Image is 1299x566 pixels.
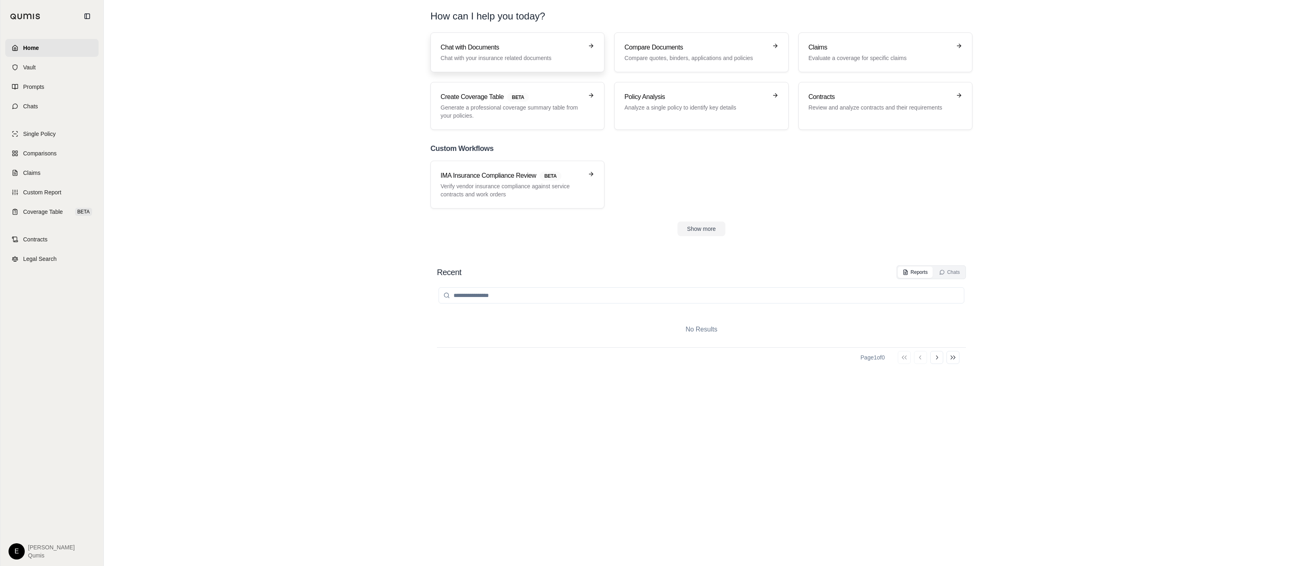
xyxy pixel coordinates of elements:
[903,269,928,275] div: Reports
[437,267,461,278] h2: Recent
[28,551,75,560] span: Qumis
[624,43,767,52] h3: Compare Documents
[441,103,583,120] p: Generate a professional coverage summary table from your policies.
[677,222,726,236] button: Show more
[809,43,951,52] h3: Claims
[5,164,99,182] a: Claims
[798,32,972,72] a: ClaimsEvaluate a coverage for specific claims
[75,208,92,216] span: BETA
[5,183,99,201] a: Custom Report
[441,171,583,181] h3: IMA Insurance Compliance Review
[939,269,960,275] div: Chats
[5,97,99,115] a: Chats
[614,32,788,72] a: Compare DocumentsCompare quotes, binders, applications and policies
[898,267,933,278] button: Reports
[624,54,767,62] p: Compare quotes, binders, applications and policies
[5,250,99,268] a: Legal Search
[5,39,99,57] a: Home
[437,312,966,347] div: No Results
[23,255,57,263] span: Legal Search
[798,82,972,130] a: ContractsReview and analyze contracts and their requirements
[441,92,583,102] h3: Create Coverage Table
[23,130,56,138] span: Single Policy
[5,144,99,162] a: Comparisons
[430,161,604,209] a: IMA Insurance Compliance ReviewBETAVerify vendor insurance compliance against service contracts a...
[441,43,583,52] h3: Chat with Documents
[624,92,767,102] h3: Policy Analysis
[23,149,56,157] span: Comparisons
[809,92,951,102] h3: Contracts
[81,10,94,23] button: Collapse sidebar
[5,125,99,143] a: Single Policy
[5,230,99,248] a: Contracts
[23,102,38,110] span: Chats
[23,169,41,177] span: Claims
[5,203,99,221] a: Coverage TableBETA
[5,58,99,76] a: Vault
[430,32,604,72] a: Chat with DocumentsChat with your insurance related documents
[10,13,41,19] img: Qumis Logo
[23,235,47,243] span: Contracts
[860,353,885,362] div: Page 1 of 0
[441,54,583,62] p: Chat with your insurance related documents
[809,54,951,62] p: Evaluate a coverage for specific claims
[23,83,44,91] span: Prompts
[430,143,972,154] h2: Custom Workflows
[28,543,75,551] span: [PERSON_NAME]
[809,103,951,112] p: Review and analyze contracts and their requirements
[430,10,972,23] h1: How can I help you today?
[540,172,561,181] span: BETA
[624,103,767,112] p: Analyze a single policy to identify key details
[934,267,965,278] button: Chats
[9,543,25,560] div: E
[614,82,788,130] a: Policy AnalysisAnalyze a single policy to identify key details
[23,44,39,52] span: Home
[430,82,604,130] a: Create Coverage TableBETAGenerate a professional coverage summary table from your policies.
[5,78,99,96] a: Prompts
[23,188,61,196] span: Custom Report
[441,182,583,198] p: Verify vendor insurance compliance against service contracts and work orders
[23,63,36,71] span: Vault
[507,93,529,102] span: BETA
[23,208,63,216] span: Coverage Table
